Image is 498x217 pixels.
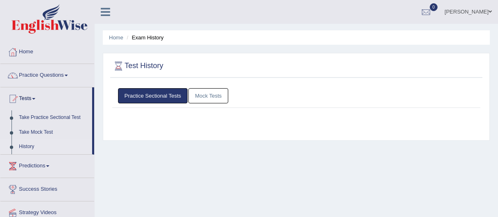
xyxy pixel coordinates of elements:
span: 0 [430,3,438,11]
h2: Test History [112,60,163,72]
a: Practice Sectional Tests [118,88,188,103]
a: Success Stories [0,178,94,199]
a: Home [0,41,94,61]
a: Mock Tests [188,88,228,103]
a: Tests [0,87,92,108]
a: Predictions [0,155,94,175]
a: Practice Questions [0,64,94,85]
a: Home [109,34,123,41]
a: Take Practice Sectional Test [15,110,92,125]
li: Exam History [125,34,164,41]
a: Take Mock Test [15,125,92,140]
a: History [15,139,92,154]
